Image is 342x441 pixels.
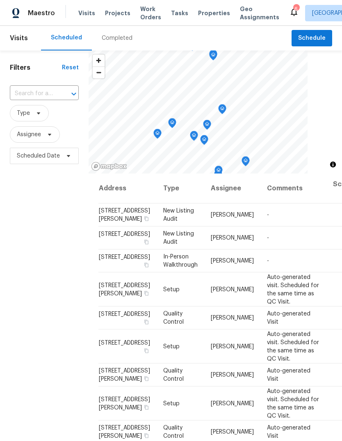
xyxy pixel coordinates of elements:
[267,258,269,264] span: -
[10,29,28,47] span: Visits
[242,156,250,169] div: Map marker
[143,403,150,411] button: Copy Address
[99,208,150,222] span: [STREET_ADDRESS][PERSON_NAME]
[163,400,180,406] span: Setup
[200,135,208,148] div: Map marker
[10,87,56,100] input: Search for an address...
[198,9,230,17] span: Properties
[28,9,55,17] span: Maestro
[209,50,217,63] div: Map marker
[62,64,79,72] div: Reset
[140,5,161,21] span: Work Orders
[99,231,150,237] span: [STREET_ADDRESS]
[153,129,162,142] div: Map marker
[211,286,254,292] span: [PERSON_NAME]
[267,212,269,218] span: -
[163,254,198,268] span: In-Person Walkthrough
[99,396,150,410] span: [STREET_ADDRESS][PERSON_NAME]
[91,162,127,171] a: Mapbox homepage
[17,130,41,139] span: Assignee
[51,34,82,42] div: Scheduled
[99,340,150,345] span: [STREET_ADDRESS]
[171,10,188,16] span: Tasks
[105,9,130,17] span: Projects
[99,282,150,296] span: [STREET_ADDRESS][PERSON_NAME]
[211,235,254,241] span: [PERSON_NAME]
[211,400,254,406] span: [PERSON_NAME]
[99,425,150,439] span: [STREET_ADDRESS][PERSON_NAME]
[163,425,184,439] span: Quality Control
[328,160,338,169] button: Toggle attribution
[143,347,150,354] button: Copy Address
[211,372,254,378] span: [PERSON_NAME]
[204,174,260,203] th: Assignee
[143,289,150,297] button: Copy Address
[163,311,184,325] span: Quality Control
[190,131,198,144] div: Map marker
[214,170,222,183] div: Map marker
[93,66,105,78] button: Zoom out
[211,343,254,349] span: [PERSON_NAME]
[93,55,105,66] button: Zoom in
[211,315,254,321] span: [PERSON_NAME]
[267,368,310,382] span: Auto-generated Visit
[17,109,30,117] span: Type
[168,118,176,131] div: Map marker
[78,9,95,17] span: Visits
[163,231,194,245] span: New Listing Audit
[99,254,150,260] span: [STREET_ADDRESS]
[298,33,326,43] span: Schedule
[211,429,254,435] span: [PERSON_NAME]
[267,331,319,361] span: Auto-generated visit. Scheduled for the same time as QC Visit.
[68,88,80,100] button: Open
[163,368,184,382] span: Quality Control
[267,425,310,439] span: Auto-generated Visit
[218,104,226,117] div: Map marker
[10,64,62,72] h1: Filters
[203,120,211,133] div: Map marker
[157,174,204,203] th: Type
[293,5,299,13] div: 6
[163,286,180,292] span: Setup
[143,215,150,222] button: Copy Address
[267,388,319,418] span: Auto-generated visit. Scheduled for the same time as QC Visit.
[211,258,254,264] span: [PERSON_NAME]
[240,5,279,21] span: Geo Assignments
[292,30,332,47] button: Schedule
[143,432,150,439] button: Copy Address
[89,50,308,174] canvas: Map
[99,368,150,382] span: [STREET_ADDRESS][PERSON_NAME]
[143,375,150,382] button: Copy Address
[214,166,223,178] div: Map marker
[267,235,269,241] span: -
[143,238,150,246] button: Copy Address
[163,343,180,349] span: Setup
[260,174,326,203] th: Comments
[17,152,60,160] span: Scheduled Date
[143,318,150,326] button: Copy Address
[331,160,335,169] span: Toggle attribution
[102,34,132,42] div: Completed
[163,208,194,222] span: New Listing Audit
[267,274,319,304] span: Auto-generated visit. Scheduled for the same time as QC Visit.
[143,261,150,269] button: Copy Address
[267,311,310,325] span: Auto-generated Visit
[93,67,105,78] span: Zoom out
[99,311,150,317] span: [STREET_ADDRESS]
[98,174,157,203] th: Address
[211,212,254,218] span: [PERSON_NAME]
